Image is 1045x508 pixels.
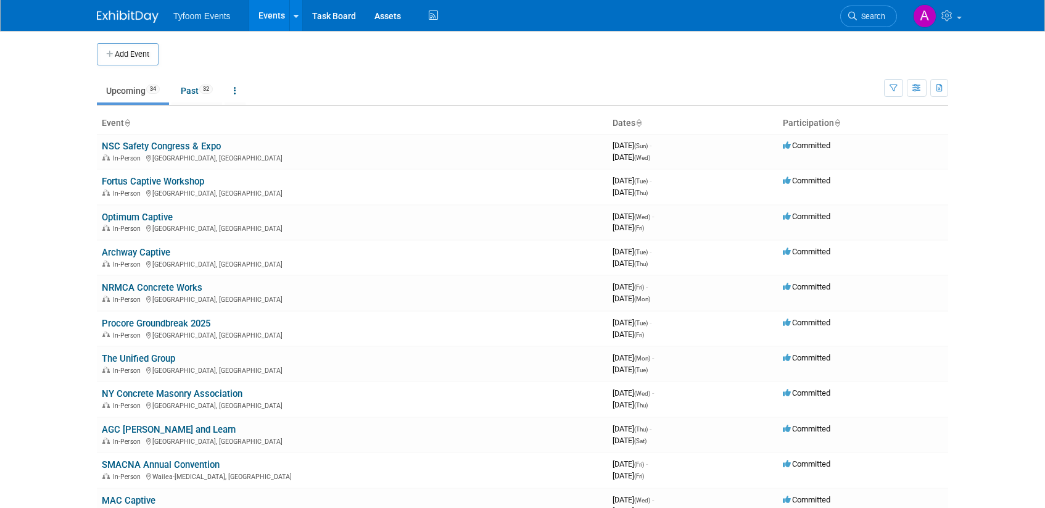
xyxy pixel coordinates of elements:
[102,294,603,304] div: [GEOGRAPHIC_DATA], [GEOGRAPHIC_DATA]
[102,438,110,444] img: In-Person Event
[613,152,650,162] span: [DATE]
[613,365,648,374] span: [DATE]
[113,225,144,233] span: In-Person
[113,296,144,304] span: In-Person
[613,141,651,150] span: [DATE]
[913,4,936,28] img: Angie Nichols
[613,388,654,398] span: [DATE]
[652,212,654,221] span: -
[97,10,159,23] img: ExhibitDay
[102,212,173,223] a: Optimum Captive
[634,284,644,291] span: (Fri)
[102,353,175,364] a: The Unified Group
[783,247,830,256] span: Committed
[102,473,110,479] img: In-Person Event
[650,176,651,185] span: -
[857,12,885,21] span: Search
[102,247,170,258] a: Archway Captive
[613,247,651,256] span: [DATE]
[634,390,650,397] span: (Wed)
[102,318,210,329] a: Procore Groundbreak 2025
[102,400,603,410] div: [GEOGRAPHIC_DATA], [GEOGRAPHIC_DATA]
[783,212,830,221] span: Committed
[171,79,222,102] a: Past32
[102,402,110,408] img: In-Person Event
[634,461,644,468] span: (Fri)
[634,426,648,433] span: (Thu)
[124,118,130,128] a: Sort by Event Name
[102,436,603,446] div: [GEOGRAPHIC_DATA], [GEOGRAPHIC_DATA]
[634,438,646,444] span: (Sat)
[102,141,221,152] a: NSC Safety Congress & Expo
[783,353,830,362] span: Committed
[102,282,202,293] a: NRMCA Concrete Works
[783,388,830,398] span: Committed
[113,189,144,198] span: In-Person
[613,318,651,327] span: [DATE]
[97,79,169,102] a: Upcoming34
[778,113,948,134] th: Participation
[634,249,648,256] span: (Tue)
[113,367,144,375] span: In-Person
[634,320,648,327] span: (Tue)
[102,176,204,187] a: Fortus Captive Workshop
[613,495,654,504] span: [DATE]
[199,85,213,94] span: 32
[613,471,644,480] span: [DATE]
[646,282,648,291] span: -
[613,436,646,445] span: [DATE]
[834,118,840,128] a: Sort by Participation Type
[613,330,644,339] span: [DATE]
[840,6,897,27] a: Search
[634,225,644,231] span: (Fri)
[634,214,650,220] span: (Wed)
[634,367,648,373] span: (Tue)
[634,331,644,338] span: (Fri)
[652,495,654,504] span: -
[113,331,144,339] span: In-Person
[613,459,648,468] span: [DATE]
[783,176,830,185] span: Committed
[634,178,648,185] span: (Tue)
[102,225,110,231] img: In-Person Event
[635,118,642,128] a: Sort by Start Date
[102,471,603,481] div: Wailea-[MEDICAL_DATA], [GEOGRAPHIC_DATA]
[613,259,648,268] span: [DATE]
[650,141,651,150] span: -
[652,388,654,398] span: -
[613,212,654,221] span: [DATE]
[613,176,651,185] span: [DATE]
[650,247,651,256] span: -
[97,43,159,65] button: Add Event
[646,459,648,468] span: -
[634,296,650,302] span: (Mon)
[613,282,648,291] span: [DATE]
[613,223,644,232] span: [DATE]
[783,424,830,433] span: Committed
[102,154,110,160] img: In-Person Event
[634,355,650,362] span: (Mon)
[634,143,648,149] span: (Sun)
[97,113,608,134] th: Event
[783,459,830,468] span: Committed
[173,11,231,21] span: Tyfoom Events
[634,189,648,196] span: (Thu)
[613,294,650,303] span: [DATE]
[102,365,603,375] div: [GEOGRAPHIC_DATA], [GEOGRAPHIC_DATA]
[113,154,144,162] span: In-Person
[650,318,651,327] span: -
[102,296,110,302] img: In-Person Event
[102,189,110,196] img: In-Person Event
[634,473,644,480] span: (Fri)
[102,388,242,399] a: NY Concrete Masonry Association
[650,424,651,433] span: -
[613,424,651,433] span: [DATE]
[102,223,603,233] div: [GEOGRAPHIC_DATA], [GEOGRAPHIC_DATA]
[113,402,144,410] span: In-Person
[613,188,648,197] span: [DATE]
[102,495,155,506] a: MAC Captive
[608,113,778,134] th: Dates
[783,141,830,150] span: Committed
[102,331,110,338] img: In-Person Event
[102,260,110,267] img: In-Person Event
